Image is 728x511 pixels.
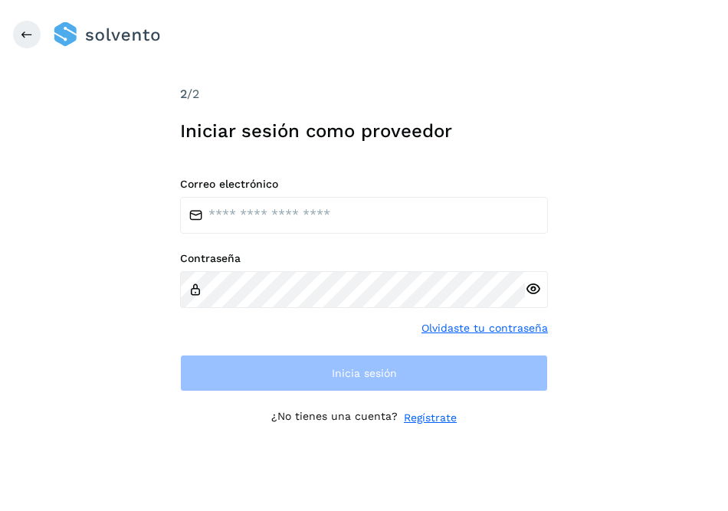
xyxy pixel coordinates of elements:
[332,368,397,378] span: Inicia sesión
[271,410,398,426] p: ¿No tienes una cuenta?
[180,252,548,265] label: Contraseña
[180,120,548,142] h1: Iniciar sesión como proveedor
[404,410,457,426] a: Regístrate
[180,85,548,103] div: /2
[421,320,548,336] a: Olvidaste tu contraseña
[180,355,548,391] button: Inicia sesión
[180,178,548,191] label: Correo electrónico
[180,87,187,101] span: 2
